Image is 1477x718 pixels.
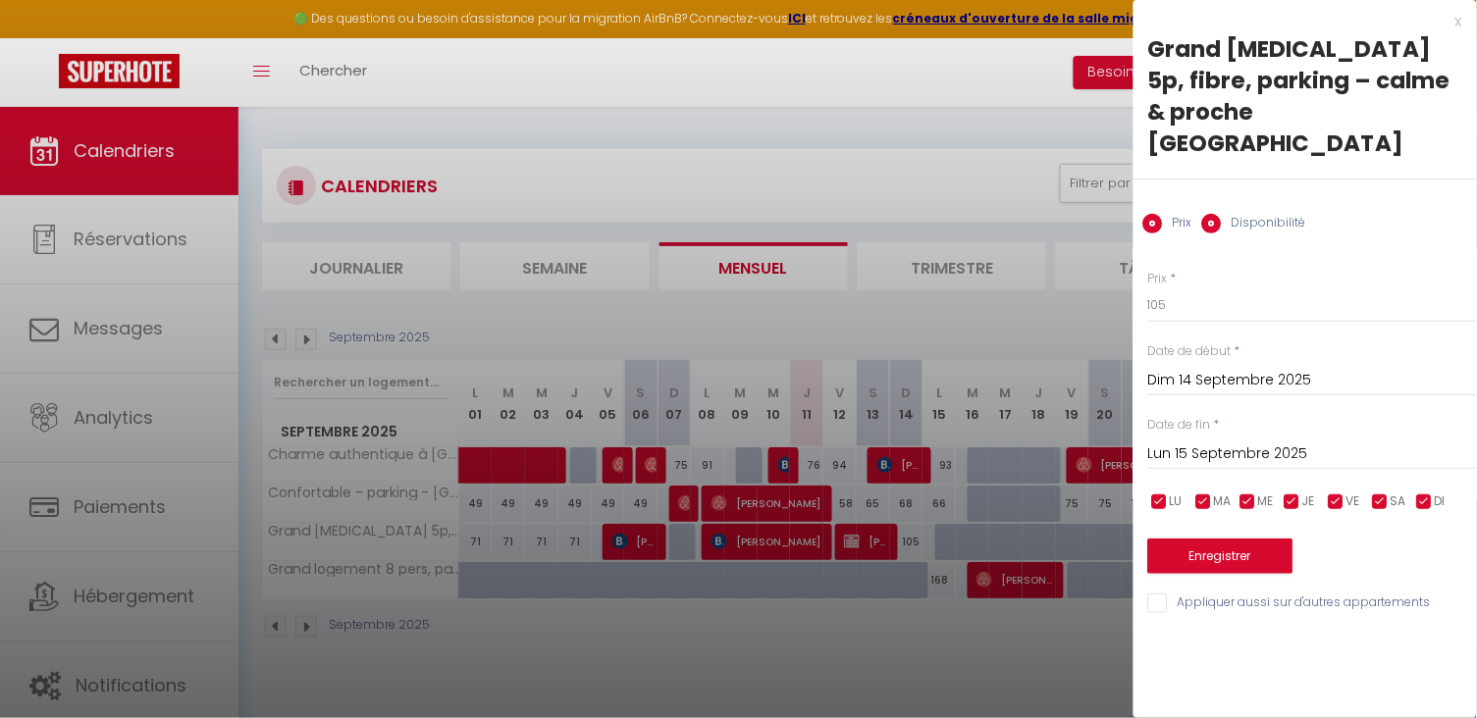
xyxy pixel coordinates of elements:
label: Date de début [1148,342,1232,361]
div: x [1134,10,1462,33]
label: Prix [1163,214,1192,235]
span: SA [1391,492,1406,511]
button: Ouvrir le widget de chat LiveChat [16,8,75,67]
button: Enregistrer [1148,538,1293,574]
span: DI [1435,492,1446,511]
span: JE [1302,492,1315,511]
span: ME [1258,492,1274,511]
span: LU [1170,492,1183,511]
span: MA [1214,492,1232,511]
label: Prix [1148,270,1168,288]
label: Date de fin [1148,416,1211,435]
iframe: Chat [1394,630,1462,703]
div: Grand [MEDICAL_DATA] 5p, fibre, parking – calme & proche [GEOGRAPHIC_DATA] [1148,33,1462,159]
label: Disponibilité [1222,214,1306,235]
span: VE [1346,492,1360,511]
